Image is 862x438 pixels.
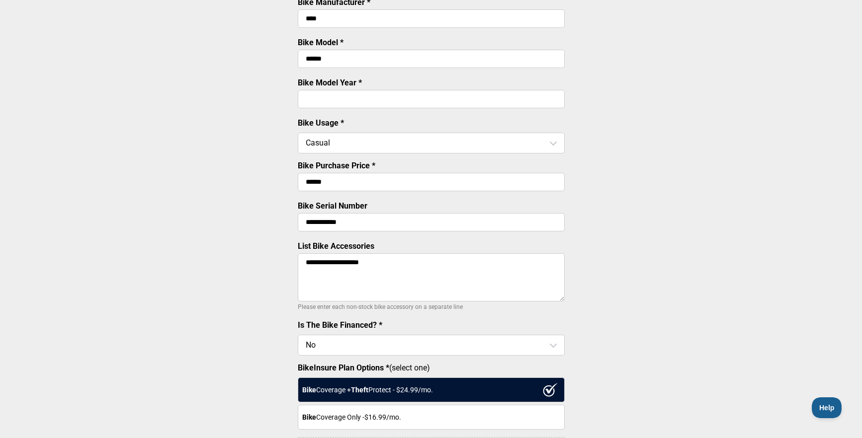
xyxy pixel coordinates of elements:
[298,363,389,372] strong: BikeInsure Plan Options *
[298,320,382,330] label: Is The Bike Financed? *
[298,38,344,47] label: Bike Model *
[302,386,316,394] strong: Bike
[298,118,344,128] label: Bike Usage *
[302,413,316,421] strong: Bike
[298,377,565,402] div: Coverage + Protect - $ 24.99 /mo.
[298,241,374,251] label: List Bike Accessories
[298,161,375,170] label: Bike Purchase Price *
[298,78,362,87] label: Bike Model Year *
[812,397,842,418] iframe: Toggle Customer Support
[298,363,565,372] label: (select one)
[543,383,558,397] img: ux1sgP1Haf775SAghJI38DyDlYP+32lKFAAAAAElFTkSuQmCC
[351,386,368,394] strong: Theft
[298,201,367,211] label: Bike Serial Number
[298,301,565,313] p: Please enter each non-stock bike accessory on a separate line
[298,405,565,430] div: Coverage Only - $16.99 /mo.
